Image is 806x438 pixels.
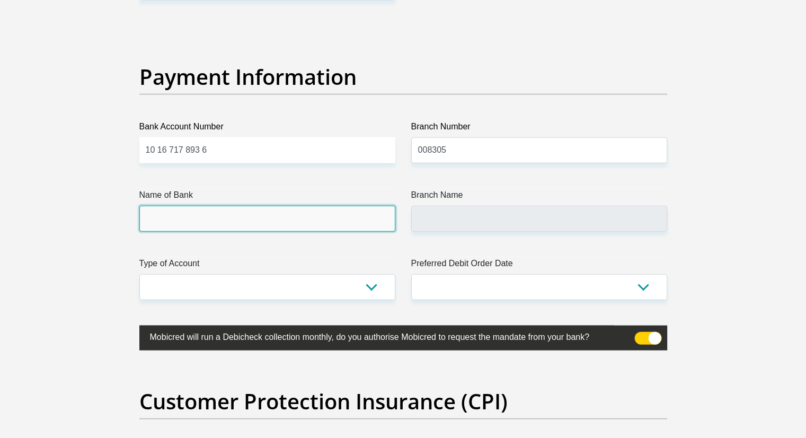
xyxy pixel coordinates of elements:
input: Branch Name [411,206,667,232]
label: Branch Name [411,189,667,206]
input: Name of Bank [139,206,395,232]
label: Bank Account Number [139,120,395,137]
input: Branch Number [411,137,667,163]
label: Type of Account [139,257,395,274]
label: Branch Number [411,120,667,137]
input: Bank Account Number [139,137,395,163]
label: Mobicred will run a Debicheck collection monthly, do you authorise Mobicred to request the mandat... [139,326,614,346]
label: Name of Bank [139,189,395,206]
label: Preferred Debit Order Date [411,257,667,274]
h2: Customer Protection Insurance (CPI) [139,389,667,414]
h2: Payment Information [139,64,667,90]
